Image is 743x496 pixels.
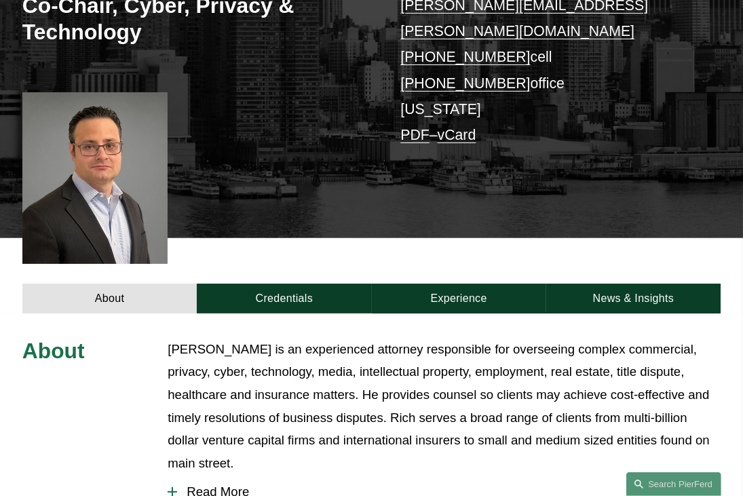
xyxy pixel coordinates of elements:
[372,284,546,313] a: Experience
[400,127,430,143] a: PDF
[400,49,530,65] a: [PHONE_NUMBER]
[22,339,85,363] span: About
[546,284,721,313] a: News & Insights
[626,472,721,496] a: Search this site
[438,127,476,143] a: vCard
[197,284,371,313] a: Credentials
[22,284,197,313] a: About
[400,75,530,92] a: [PHONE_NUMBER]
[168,338,721,474] p: [PERSON_NAME] is an experienced attorney responsible for overseeing complex commercial, privacy, ...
